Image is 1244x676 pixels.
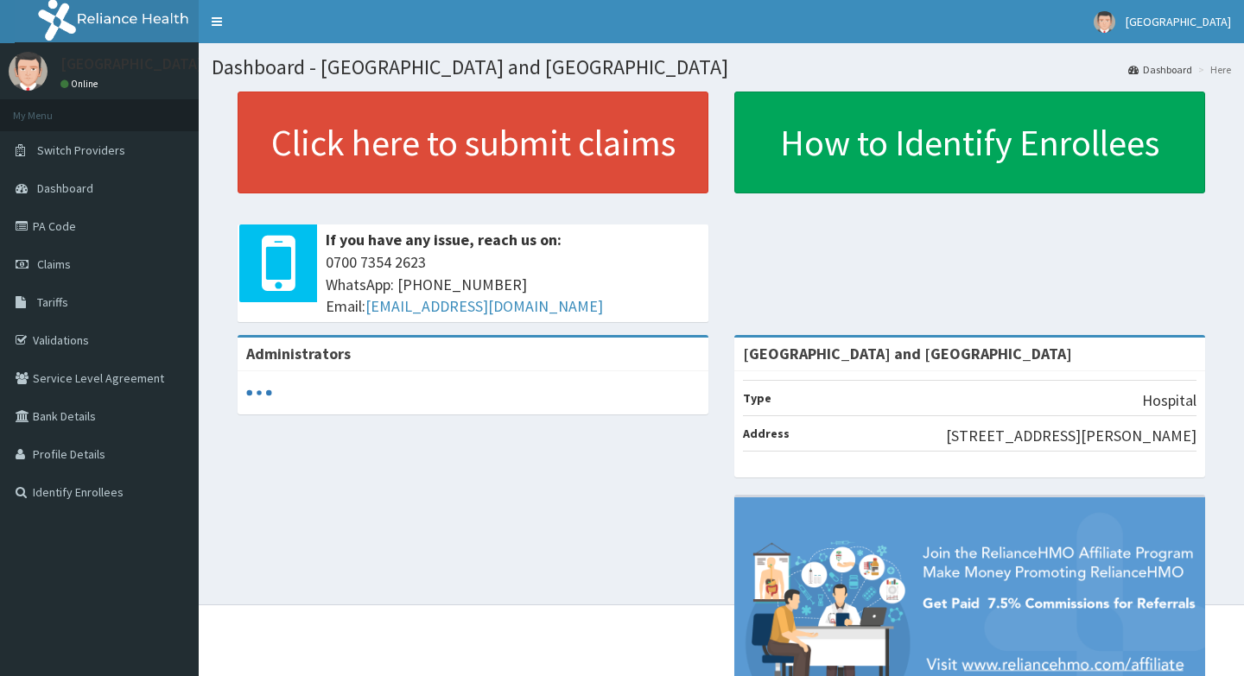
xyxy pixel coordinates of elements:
p: [STREET_ADDRESS][PERSON_NAME] [946,425,1196,447]
p: Hospital [1142,389,1196,412]
b: Address [743,426,790,441]
a: Dashboard [1128,62,1192,77]
span: Claims [37,256,71,272]
a: Online [60,78,102,90]
img: User Image [1094,11,1115,33]
strong: [GEOGRAPHIC_DATA] and [GEOGRAPHIC_DATA] [743,344,1072,363]
b: If you have any issue, reach us on: [326,230,562,250]
p: [GEOGRAPHIC_DATA] [60,56,203,72]
span: Switch Providers [37,142,125,158]
a: [EMAIL_ADDRESS][DOMAIN_NAME] [365,296,603,316]
li: Here [1194,62,1231,77]
b: Administrators [246,344,351,363]
b: Type [743,390,771,406]
h1: Dashboard - [GEOGRAPHIC_DATA] and [GEOGRAPHIC_DATA] [212,56,1231,79]
svg: audio-loading [246,380,272,406]
span: Tariffs [37,294,68,310]
span: 0700 7354 2623 WhatsApp: [PHONE_NUMBER] Email: [326,251,700,318]
a: Click here to submit claims [238,92,708,193]
img: User Image [9,52,48,91]
a: How to Identify Enrollees [734,92,1205,193]
span: Dashboard [37,180,93,196]
span: [GEOGRAPHIC_DATA] [1126,14,1231,29]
